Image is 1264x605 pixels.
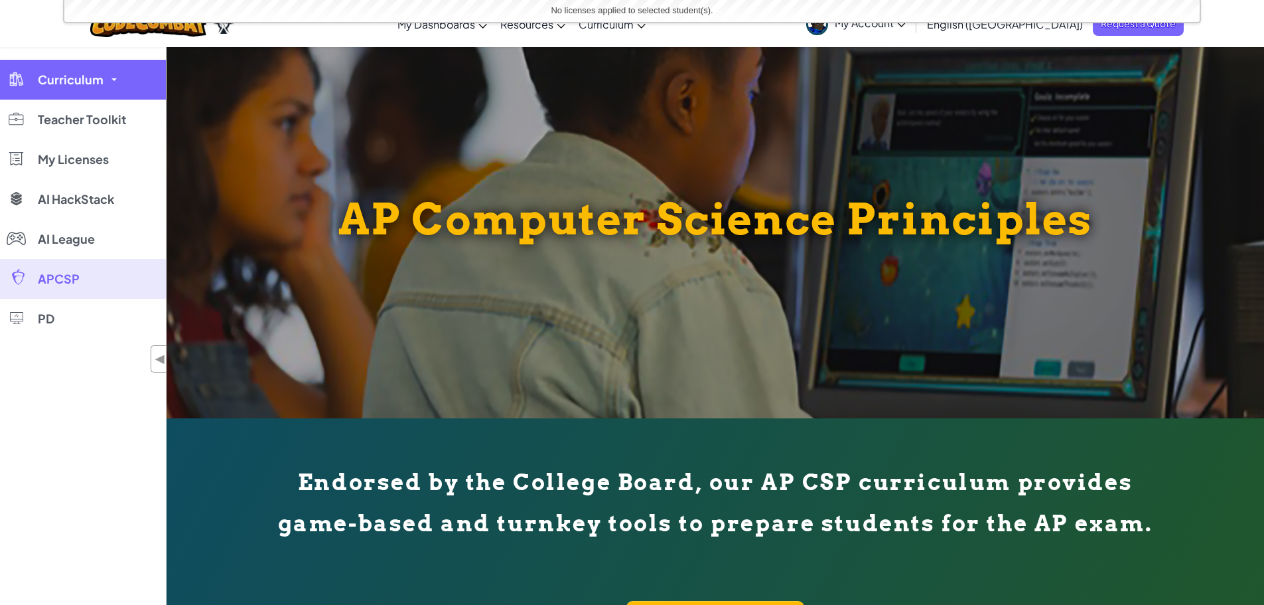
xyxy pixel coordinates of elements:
[494,6,572,42] a: Resources
[572,6,652,42] a: Curriculum
[579,17,634,31] span: Curriculum
[38,74,104,86] span: Curriculum
[38,114,126,126] span: Teacher Toolkit
[264,438,1166,552] p: Endorsed by the College Board, our AP CSP curriculum provides game-based and turnkey tools to pre...
[806,13,828,35] img: avatar
[90,10,206,37] img: CodeCombat logo
[835,16,906,30] span: My Account
[920,6,1089,42] a: English ([GEOGRAPHIC_DATA])
[38,193,114,205] span: AI HackStack
[397,17,475,31] span: My Dashboards
[500,17,553,31] span: Resources
[927,17,1083,31] span: English ([GEOGRAPHIC_DATA])
[391,6,494,42] a: My Dashboards
[551,5,713,15] span: No licenses applied to selected student(s).
[1093,11,1184,36] a: Request a Quote
[213,14,234,34] img: Ozaria
[38,153,109,165] span: My Licenses
[338,193,1092,245] h1: AP Computer Science Principles
[38,233,95,245] span: AI League
[800,3,912,44] a: My Account
[155,349,166,369] span: ◀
